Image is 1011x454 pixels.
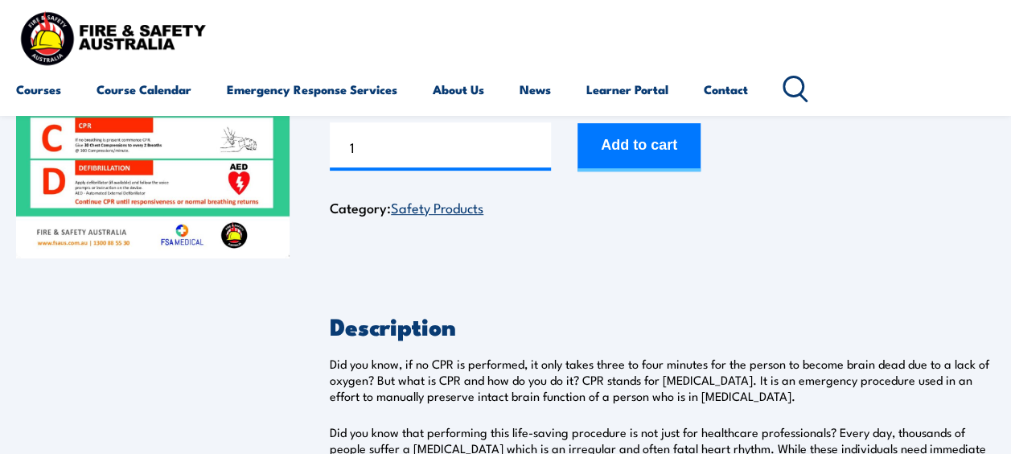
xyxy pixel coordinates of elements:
[520,70,551,109] a: News
[330,356,995,404] p: Did you know, if no CPR is performed, it only takes three to four minutes for the person to becom...
[330,122,551,171] input: Product quantity
[330,315,995,336] h2: Description
[586,70,668,109] a: Learner Portal
[391,197,483,217] a: Safety Products
[704,70,748,109] a: Contact
[97,70,191,109] a: Course Calendar
[433,70,484,109] a: About Us
[16,70,61,109] a: Courses
[330,197,483,217] span: Category:
[227,70,397,109] a: Emergency Response Services
[577,123,701,171] button: Add to cart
